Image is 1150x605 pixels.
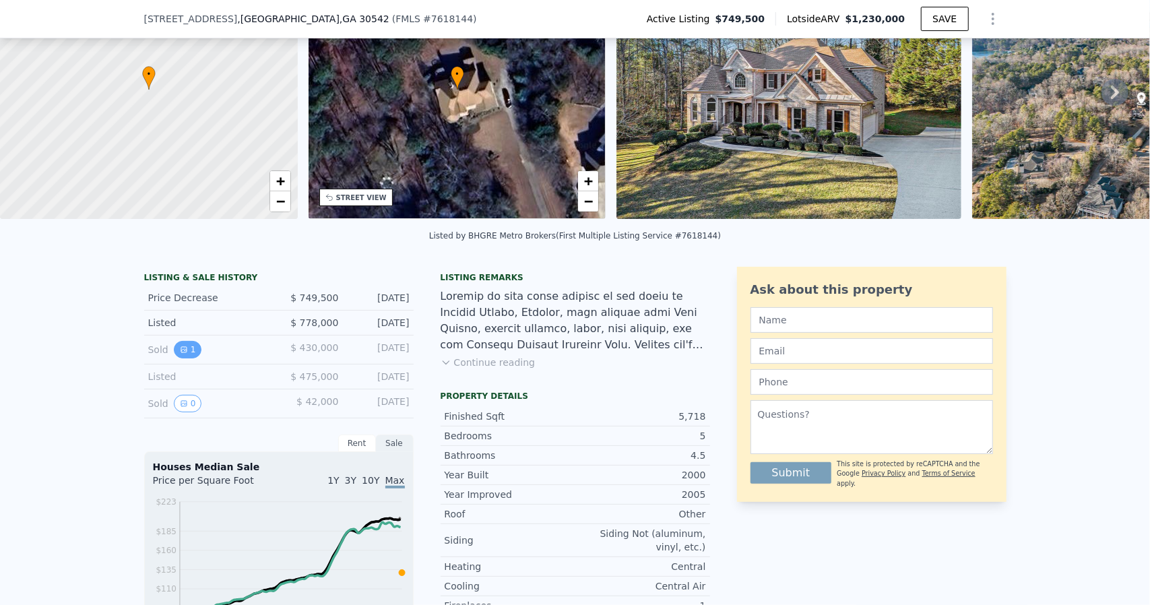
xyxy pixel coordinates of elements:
tspan: $135 [156,565,177,575]
a: Zoom out [578,191,598,212]
div: Roof [445,507,575,521]
tspan: $185 [156,527,177,536]
div: 5 [575,429,706,443]
input: Email [750,338,993,364]
button: Show Options [980,5,1007,32]
div: 4.5 [575,449,706,462]
span: # 7618144 [423,13,473,24]
a: Zoom in [270,171,290,191]
div: • [451,66,464,90]
span: [STREET_ADDRESS] [144,12,238,26]
span: 3Y [345,475,356,486]
div: Loremip do sita conse adipisc el sed doeiu te Incidid Utlabo, Etdolor, magn aliquae admi Veni Qui... [441,288,710,353]
div: [DATE] [350,316,410,329]
span: $ 475,000 [290,371,338,382]
span: + [276,172,284,189]
tspan: $110 [156,585,177,594]
div: 2005 [575,488,706,501]
div: Listed by BHGRE Metro Brokers (First Multiple Listing Service #7618144) [429,231,721,241]
div: Bedrooms [445,429,575,443]
span: − [584,193,593,210]
button: SAVE [921,7,968,31]
button: View historical data [174,395,202,412]
div: LISTING & SALE HISTORY [144,272,414,286]
input: Phone [750,369,993,395]
div: ( ) [392,12,477,26]
span: $ 778,000 [290,317,338,328]
tspan: $160 [156,546,177,555]
a: Zoom in [578,171,598,191]
span: , GA 30542 [340,13,389,24]
button: View historical data [174,341,202,358]
div: • [142,66,156,90]
span: $ 749,500 [290,292,338,303]
tspan: $223 [156,497,177,507]
a: Terms of Service [922,470,976,477]
input: Name [750,307,993,333]
div: Houses Median Sale [153,460,405,474]
div: Listed [148,370,268,383]
span: • [142,68,156,80]
div: Cooling [445,579,575,593]
div: Price Decrease [148,291,268,305]
div: Central [575,560,706,573]
div: [DATE] [350,370,410,383]
div: Listing remarks [441,272,710,283]
span: + [584,172,593,189]
div: Year Improved [445,488,575,501]
div: Heating [445,560,575,573]
div: Price per Square Foot [153,474,279,495]
div: Year Built [445,468,575,482]
span: Max [385,475,405,488]
span: 1Y [327,475,339,486]
span: , [GEOGRAPHIC_DATA] [237,12,389,26]
div: Sale [376,435,414,452]
span: − [276,193,284,210]
div: [DATE] [350,291,410,305]
button: Submit [750,462,832,484]
div: Ask about this property [750,280,993,299]
span: • [451,68,464,80]
span: 10Y [362,475,379,486]
div: Sold [148,341,268,358]
span: $ 42,000 [296,396,338,407]
span: $1,230,000 [845,13,905,24]
div: Siding Not (aluminum, vinyl, etc.) [575,527,706,554]
div: Property details [441,391,710,402]
div: Finished Sqft [445,410,575,423]
div: Bathrooms [445,449,575,462]
div: Siding [445,534,575,547]
div: [DATE] [350,341,410,358]
span: $749,500 [715,12,765,26]
div: STREET VIEW [336,193,387,203]
div: Rent [338,435,376,452]
a: Privacy Policy [862,470,905,477]
span: Active Listing [647,12,715,26]
span: $ 430,000 [290,342,338,353]
div: Listed [148,316,268,329]
span: FMLS [395,13,420,24]
div: Central Air [575,579,706,593]
span: Lotside ARV [787,12,845,26]
div: [DATE] [350,395,410,412]
div: This site is protected by reCAPTCHA and the Google and apply. [837,459,992,488]
a: Zoom out [270,191,290,212]
div: 2000 [575,468,706,482]
div: 5,718 [575,410,706,423]
div: Other [575,507,706,521]
div: Sold [148,395,268,412]
button: Continue reading [441,356,536,369]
